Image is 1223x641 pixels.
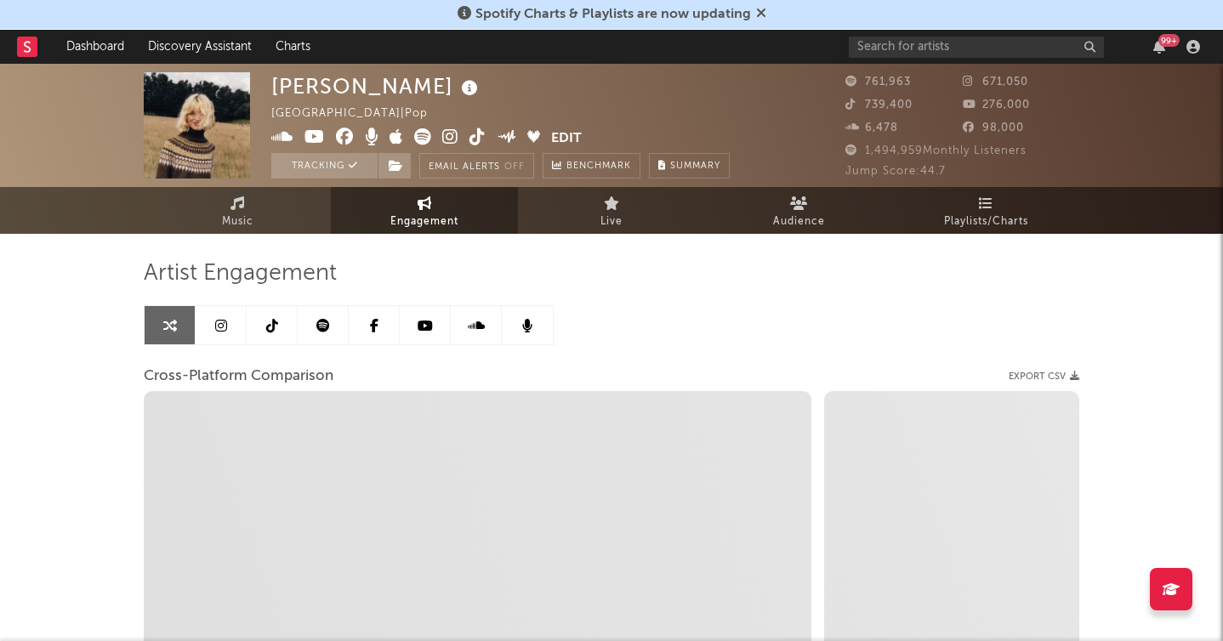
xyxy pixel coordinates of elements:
span: Jump Score: 44.7 [845,166,946,177]
span: 276,000 [963,99,1030,111]
span: Engagement [390,212,458,232]
span: Music [222,212,253,232]
button: Summary [649,153,730,179]
em: Off [504,162,525,172]
button: Edit [551,128,582,150]
span: 6,478 [845,122,898,133]
span: Benchmark [566,156,631,177]
span: Audience [773,212,825,232]
span: Spotify Charts & Playlists are now updating [475,8,751,21]
a: Dashboard [54,30,136,64]
a: Engagement [331,187,518,234]
div: 99 + [1158,34,1180,47]
div: [PERSON_NAME] [271,72,482,100]
span: 1,494,959 Monthly Listeners [845,145,1027,156]
button: Email AlertsOff [419,153,534,179]
span: Summary [670,162,720,171]
span: 761,963 [845,77,911,88]
a: Playlists/Charts [892,187,1079,234]
span: Live [600,212,623,232]
a: Benchmark [543,153,640,179]
button: Export CSV [1009,372,1079,382]
a: Live [518,187,705,234]
a: Charts [264,30,322,64]
button: 99+ [1153,40,1165,54]
span: 739,400 [845,99,913,111]
button: Tracking [271,153,378,179]
a: Discovery Assistant [136,30,264,64]
a: Audience [705,187,892,234]
span: Artist Engagement [144,264,337,284]
span: 671,050 [963,77,1028,88]
input: Search for artists [849,37,1104,58]
div: [GEOGRAPHIC_DATA] | Pop [271,104,447,124]
span: Cross-Platform Comparison [144,366,333,387]
span: Dismiss [756,8,766,21]
span: Playlists/Charts [944,212,1028,232]
a: Music [144,187,331,234]
span: 98,000 [963,122,1024,133]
